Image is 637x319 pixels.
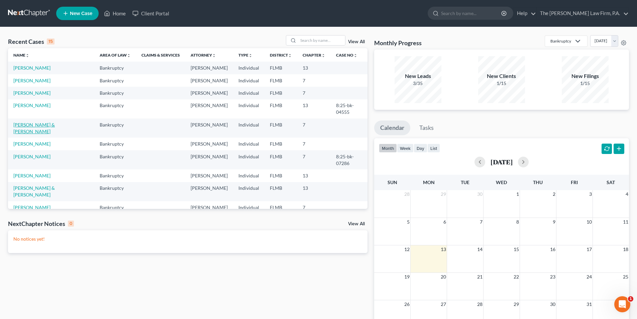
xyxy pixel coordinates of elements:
[297,99,331,118] td: 13
[461,179,469,185] span: Tue
[47,38,55,45] div: 15
[622,273,629,281] span: 25
[270,53,292,58] a: Districtunfold_more
[264,138,297,150] td: FLMB
[264,99,297,118] td: FLMB
[264,150,297,169] td: FLMB
[440,245,447,253] span: 13
[440,300,447,308] span: 27
[440,273,447,281] span: 20
[513,273,520,281] span: 22
[13,141,50,147] a: [PERSON_NAME]
[13,78,50,83] a: [PERSON_NAME]
[374,39,422,47] h3: Monthly Progress
[13,102,50,108] a: [PERSON_NAME]
[13,154,50,159] a: [PERSON_NAME]
[127,54,131,58] i: unfold_more
[586,245,593,253] span: 17
[491,158,513,165] h2: [DATE]
[440,190,447,198] span: 29
[233,74,264,87] td: Individual
[13,65,50,71] a: [PERSON_NAME]
[13,205,50,210] a: [PERSON_NAME]
[185,118,233,138] td: [PERSON_NAME]
[562,80,609,87] div: 1/15
[8,220,74,228] div: NextChapter Notices
[94,138,136,150] td: Bankruptcy
[233,182,264,201] td: Individual
[94,87,136,99] td: Bankruptcy
[233,87,264,99] td: Individual
[331,99,367,118] td: 8:25-bk-04555
[395,72,441,80] div: New Leads
[586,300,593,308] span: 31
[571,179,578,185] span: Fri
[478,80,525,87] div: 1/15
[101,7,129,19] a: Home
[533,179,543,185] span: Thu
[233,118,264,138] td: Individual
[94,62,136,74] td: Bankruptcy
[516,218,520,226] span: 8
[441,7,502,19] input: Search by name...
[443,218,447,226] span: 6
[478,72,525,80] div: New Clients
[136,48,185,62] th: Claims & Services
[297,201,331,214] td: 7
[185,182,233,201] td: [PERSON_NAME]
[550,38,571,44] div: Bankruptcy
[94,182,136,201] td: Bankruptcy
[625,190,629,198] span: 4
[185,87,233,99] td: [PERSON_NAME]
[94,118,136,138] td: Bankruptcy
[185,99,233,118] td: [PERSON_NAME]
[13,122,55,134] a: [PERSON_NAME] & [PERSON_NAME]
[614,296,630,312] iframe: Intercom live chat
[264,201,297,214] td: FLMB
[185,74,233,87] td: [PERSON_NAME]
[264,118,297,138] td: FLMB
[607,179,615,185] span: Sat
[388,179,397,185] span: Sun
[336,53,357,58] a: Case Nounfold_more
[622,245,629,253] span: 18
[129,7,173,19] a: Client Portal
[297,62,331,74] td: 13
[94,169,136,182] td: Bankruptcy
[297,138,331,150] td: 7
[406,218,410,226] span: 5
[404,245,410,253] span: 12
[94,201,136,214] td: Bankruptcy
[549,300,556,308] span: 30
[628,296,633,302] span: 1
[13,90,50,96] a: [PERSON_NAME]
[264,87,297,99] td: FLMB
[414,144,427,153] button: day
[13,53,29,58] a: Nameunfold_more
[248,54,252,58] i: unfold_more
[264,62,297,74] td: FLMB
[379,144,397,153] button: month
[191,53,216,58] a: Attorneyunfold_more
[264,182,297,201] td: FLMB
[288,54,292,58] i: unfold_more
[297,182,331,201] td: 13
[404,273,410,281] span: 19
[297,169,331,182] td: 13
[331,150,367,169] td: 8:25-bk-07286
[397,144,414,153] button: week
[562,72,609,80] div: New Filings
[297,118,331,138] td: 7
[348,222,365,226] a: View All
[233,201,264,214] td: Individual
[13,185,55,197] a: [PERSON_NAME] & [PERSON_NAME]
[233,150,264,169] td: Individual
[94,150,136,169] td: Bankruptcy
[404,300,410,308] span: 26
[297,74,331,87] td: 7
[233,62,264,74] td: Individual
[297,87,331,99] td: 7
[185,138,233,150] td: [PERSON_NAME]
[476,300,483,308] span: 28
[353,54,357,58] i: unfold_more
